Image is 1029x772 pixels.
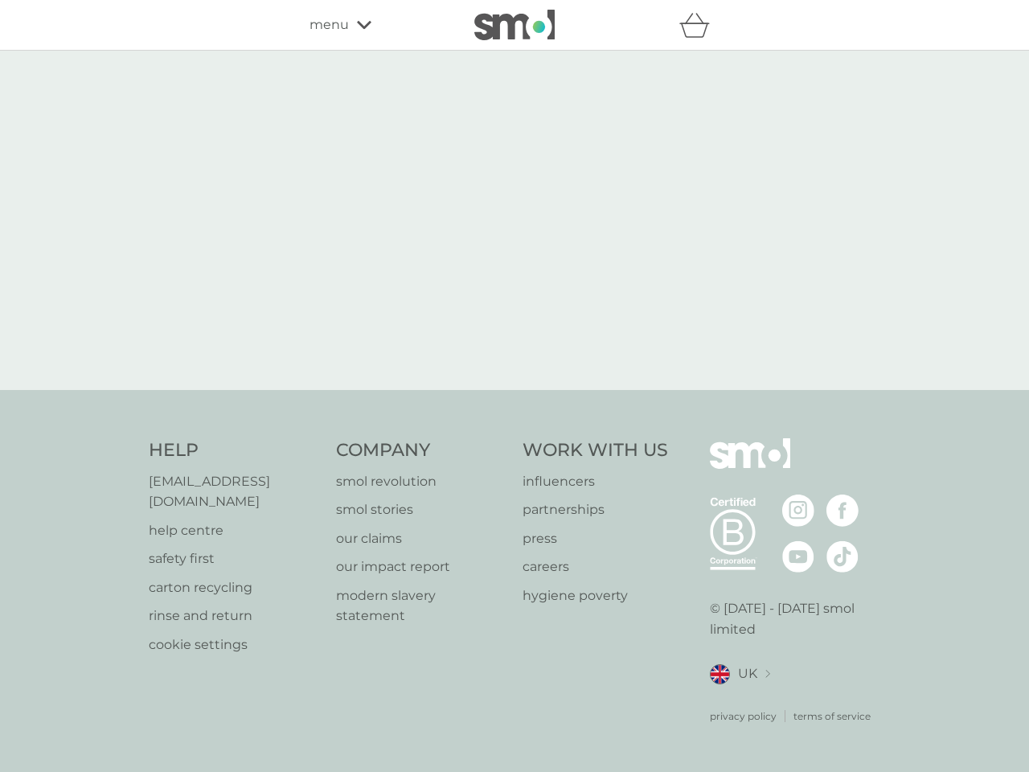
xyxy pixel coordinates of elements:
a: [EMAIL_ADDRESS][DOMAIN_NAME] [149,471,320,512]
a: cookie settings [149,634,320,655]
img: smol [474,10,555,40]
img: visit the smol Facebook page [826,495,859,527]
a: terms of service [793,708,871,724]
img: visit the smol Tiktok page [826,540,859,573]
a: carton recycling [149,577,320,598]
div: basket [679,9,719,41]
a: privacy policy [710,708,777,724]
a: press [523,528,668,549]
a: safety first [149,548,320,569]
a: influencers [523,471,668,492]
p: © [DATE] - [DATE] smol limited [710,598,881,639]
span: menu [310,14,349,35]
a: our impact report [336,556,507,577]
a: partnerships [523,499,668,520]
a: hygiene poverty [523,585,668,606]
a: smol revolution [336,471,507,492]
a: careers [523,556,668,577]
h4: Company [336,438,507,463]
img: select a new location [765,670,770,679]
span: UK [738,663,757,684]
img: visit the smol Youtube page [782,540,814,573]
a: help centre [149,520,320,541]
a: rinse and return [149,606,320,626]
a: smol stories [336,499,507,520]
a: our claims [336,528,507,549]
h4: Help [149,438,320,463]
a: modern slavery statement [336,585,507,626]
img: UK flag [710,664,730,684]
img: visit the smol Instagram page [782,495,814,527]
img: smol [710,438,790,493]
h4: Work With Us [523,438,668,463]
